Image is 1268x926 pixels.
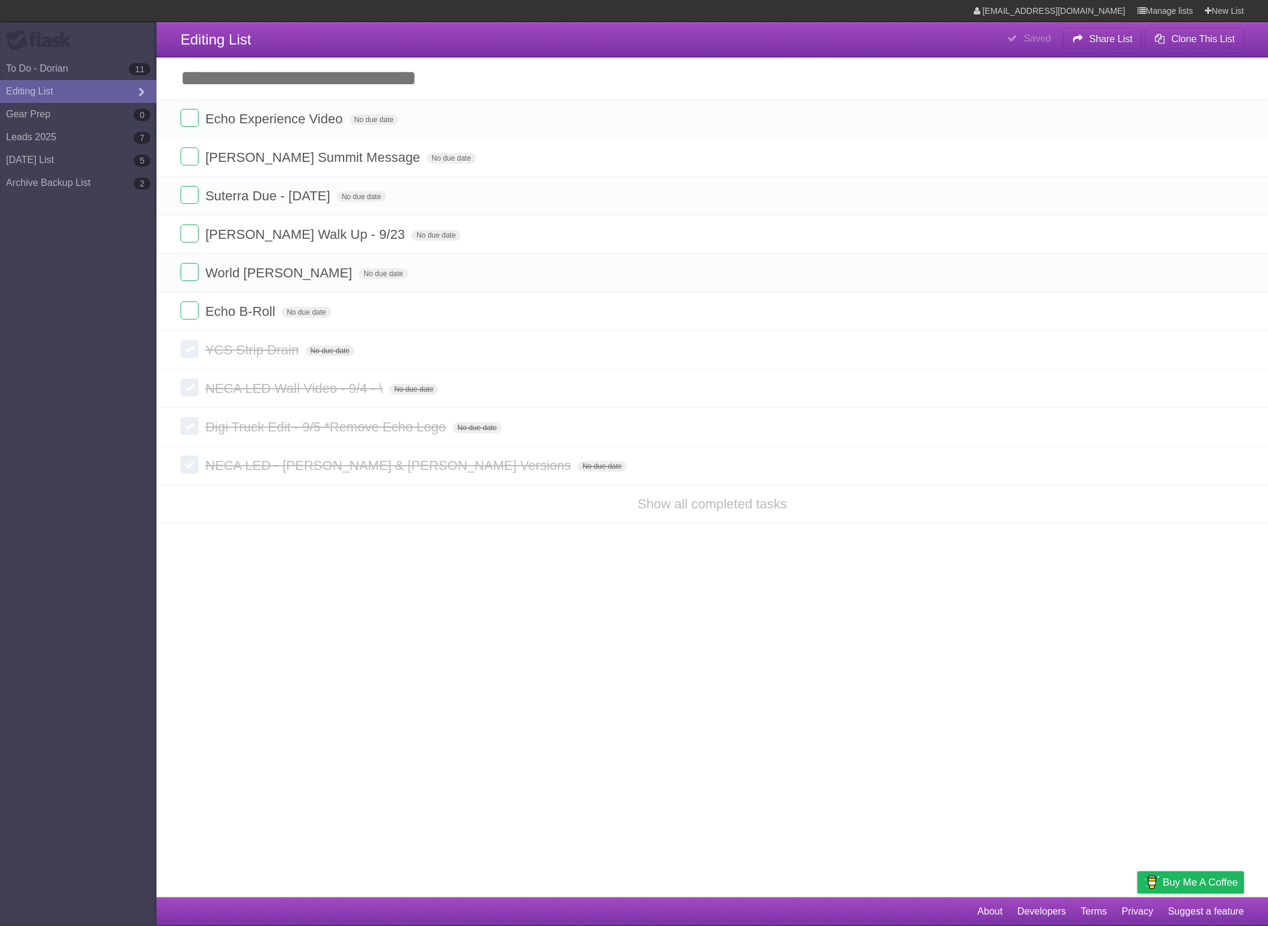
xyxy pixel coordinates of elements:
span: No due date [350,114,398,125]
a: Developers [1017,900,1066,923]
button: Share List [1063,28,1142,50]
label: Done [181,186,199,204]
span: Digi Truck Edit - 9/5 *Remove Echo Logo [205,419,449,434]
label: Done [181,263,199,281]
span: Editing List [181,31,251,48]
span: Echo B-Roll [205,304,278,319]
span: [PERSON_NAME] Summit Message [205,150,423,165]
span: World [PERSON_NAME] [205,265,355,280]
span: No due date [306,345,354,356]
label: Done [181,147,199,165]
label: Done [181,301,199,319]
b: Share List [1089,34,1133,44]
b: 0 [134,109,150,121]
div: Flask [6,29,78,51]
label: Done [181,109,199,127]
span: No due date [337,191,386,202]
b: 5 [134,155,150,167]
span: No due date [412,230,460,241]
span: YCS Strip Drain [205,342,302,357]
span: Suterra Due - [DATE] [205,188,333,203]
span: No due date [427,153,475,164]
a: Buy me a coffee [1137,871,1244,894]
b: 7 [134,132,150,144]
span: No due date [453,422,501,433]
a: About [977,900,1003,923]
label: Done [181,378,199,397]
span: [PERSON_NAME] Walk Up - 9/23 [205,227,408,242]
span: Buy me a coffee [1163,872,1238,893]
span: No due date [389,384,438,395]
: NECA LED Wall Video - 9/4 - \ [205,381,386,396]
label: Done [181,417,199,435]
b: Saved [1024,33,1051,43]
label: Done [181,224,199,242]
label: Done [181,455,199,474]
b: Clone This List [1171,34,1235,44]
span: Echo Experience Video [205,111,345,126]
span: No due date [282,307,330,318]
label: Done [181,340,199,358]
a: Terms [1081,900,1107,923]
span: No due date [578,461,626,472]
a: Show all completed tasks [637,496,787,511]
a: Suggest a feature [1168,900,1244,923]
button: Clone This List [1145,28,1244,50]
b: 11 [129,63,150,75]
img: Buy me a coffee [1143,872,1160,892]
b: 2 [134,177,150,190]
a: Privacy [1122,900,1153,923]
span: No due date [359,268,407,279]
span: NECA LED - [PERSON_NAME] & [PERSON_NAME] Versions [205,458,574,473]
